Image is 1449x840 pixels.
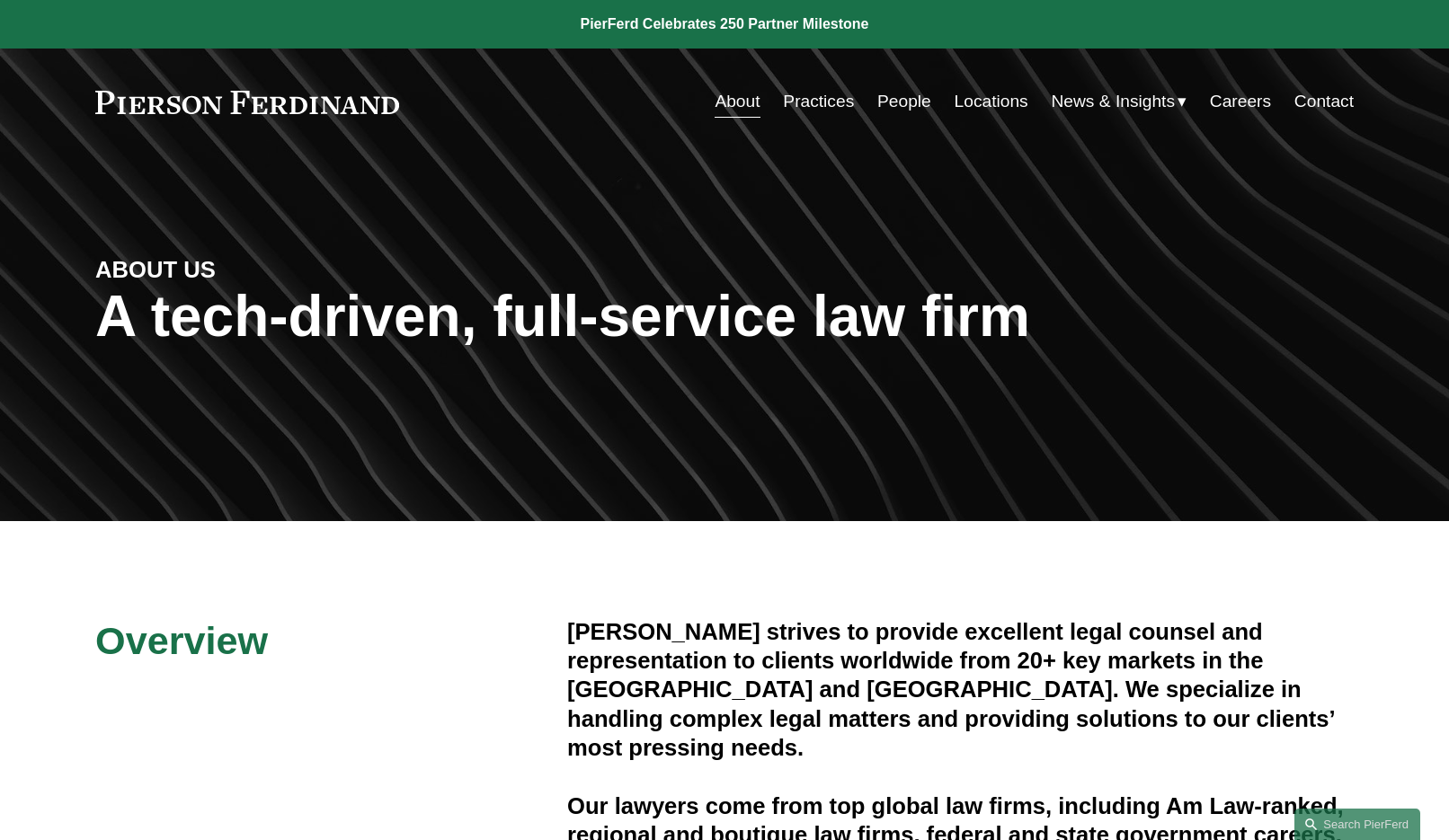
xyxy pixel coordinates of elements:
h4: [PERSON_NAME] strives to provide excellent legal counsel and representation to clients worldwide ... [567,617,1354,763]
a: Contact [1294,84,1354,119]
span: News & Insights [1051,86,1175,118]
a: Locations [955,84,1028,119]
h1: A tech-driven, full-service law firm [95,284,1354,349]
a: Careers [1210,84,1271,119]
a: Practices [783,84,854,119]
a: About [715,84,760,119]
span: Overview [95,619,268,662]
a: Search this site [1294,809,1420,840]
a: folder dropdown [1051,84,1187,119]
strong: ABOUT US [95,257,216,282]
a: People [877,84,931,119]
